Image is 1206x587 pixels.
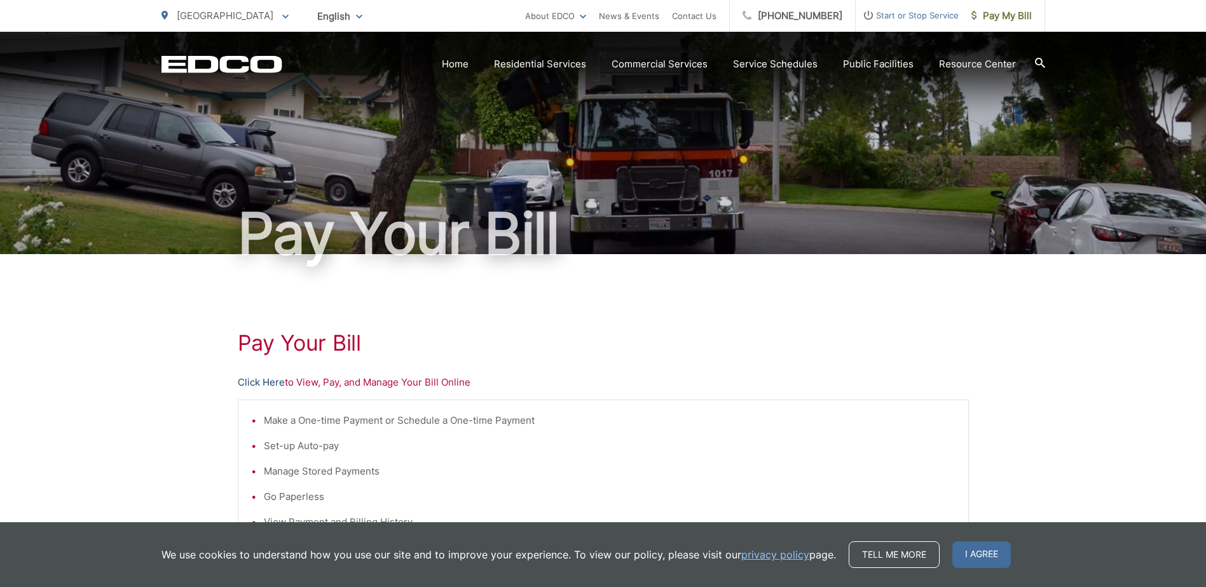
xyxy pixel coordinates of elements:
[494,57,586,72] a: Residential Services
[952,541,1011,568] span: I agree
[741,547,809,562] a: privacy policy
[264,464,956,479] li: Manage Stored Payments
[442,57,469,72] a: Home
[264,489,956,504] li: Go Paperless
[238,375,285,390] a: Click Here
[264,413,956,428] li: Make a One-time Payment or Schedule a One-time Payment
[612,57,708,72] a: Commercial Services
[161,55,282,73] a: EDCD logo. Return to the homepage.
[599,8,659,24] a: News & Events
[971,8,1032,24] span: Pay My Bill
[238,330,969,356] h1: Pay Your Bill
[672,8,716,24] a: Contact Us
[308,5,372,27] span: English
[161,202,1045,266] h1: Pay Your Bill
[238,375,969,390] p: to View, Pay, and Manage Your Bill Online
[525,8,586,24] a: About EDCO
[843,57,914,72] a: Public Facilities
[177,10,273,22] span: [GEOGRAPHIC_DATA]
[939,57,1016,72] a: Resource Center
[161,547,836,562] p: We use cookies to understand how you use our site and to improve your experience. To view our pol...
[849,541,940,568] a: Tell me more
[264,438,956,454] li: Set-up Auto-pay
[733,57,818,72] a: Service Schedules
[264,515,956,530] li: View Payment and Billing History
